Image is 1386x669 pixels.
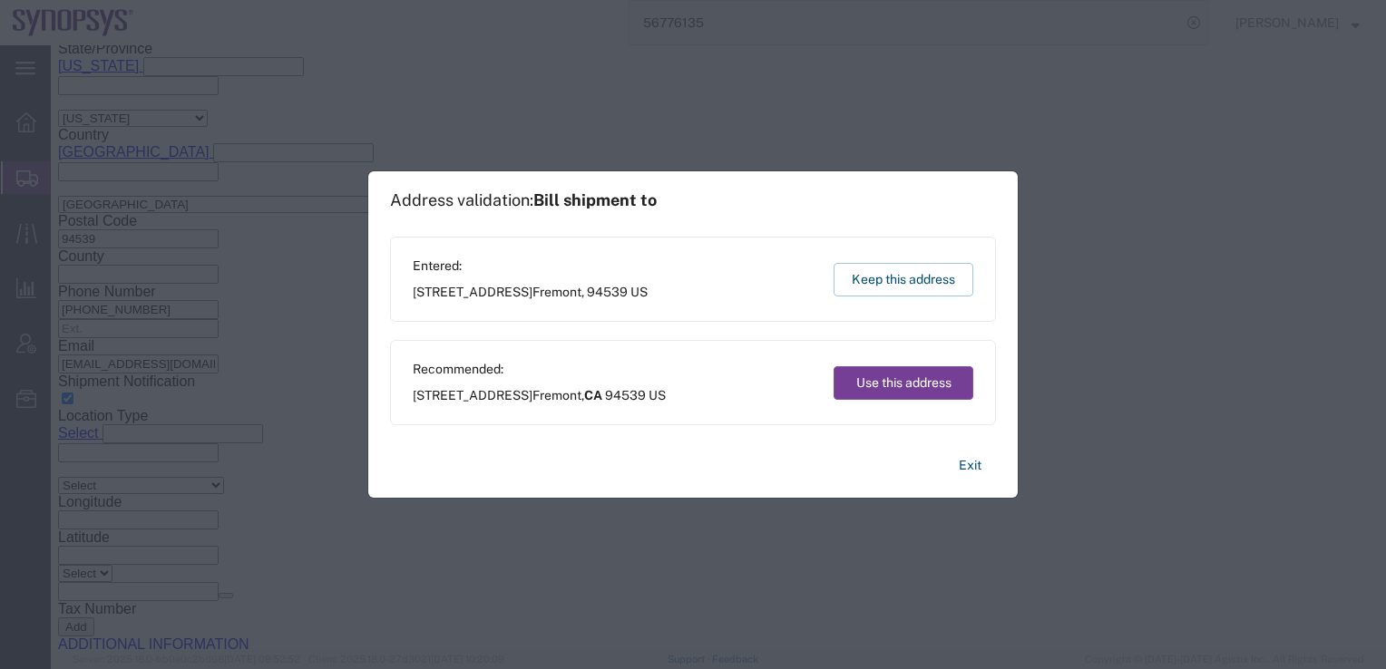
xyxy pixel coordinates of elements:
[649,388,666,402] span: US
[587,285,628,299] span: 94539
[390,190,657,210] h1: Address validation:
[834,263,973,296] button: Keep this address
[605,388,646,402] span: 94539
[630,285,648,299] span: US
[532,285,581,299] span: Fremont
[413,360,666,379] span: Recommended:
[584,388,602,402] span: CA
[532,388,581,402] span: Fremont
[533,190,657,209] span: Bill shipment to
[413,386,666,405] span: [STREET_ADDRESS] ,
[413,257,648,276] span: Entered:
[834,366,973,400] button: Use this address
[413,283,648,302] span: [STREET_ADDRESS] ,
[944,450,996,481] button: Exit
